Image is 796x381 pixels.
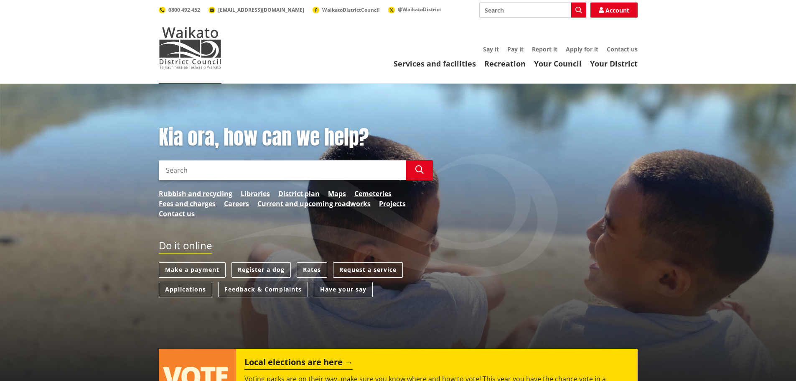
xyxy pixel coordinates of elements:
[394,59,476,69] a: Services and facilities
[479,3,586,18] input: Search input
[209,6,304,13] a: [EMAIL_ADDRESS][DOMAIN_NAME]
[159,125,433,150] h1: Kia ora, how can we help?
[241,189,270,199] a: Libraries
[278,189,320,199] a: District plan
[257,199,371,209] a: Current and upcoming roadworks
[507,45,524,53] a: Pay it
[566,45,598,53] a: Apply for it
[333,262,403,278] a: Request a service
[590,3,638,18] a: Account
[159,262,226,278] a: Make a payment
[297,262,327,278] a: Rates
[159,6,200,13] a: 0800 492 452
[159,160,406,180] input: Search input
[218,282,308,297] a: Feedback & Complaints
[244,357,353,370] h2: Local elections are here
[218,6,304,13] span: [EMAIL_ADDRESS][DOMAIN_NAME]
[388,6,441,13] a: @WaikatoDistrict
[159,27,221,69] img: Waikato District Council - Te Kaunihera aa Takiwaa o Waikato
[483,45,499,53] a: Say it
[328,189,346,199] a: Maps
[354,189,392,199] a: Cemeteries
[314,282,373,297] a: Have your say
[398,6,441,13] span: @WaikatoDistrict
[159,240,212,254] h2: Do it online
[484,59,526,69] a: Recreation
[532,45,557,53] a: Report it
[159,199,216,209] a: Fees and charges
[322,6,380,13] span: WaikatoDistrictCouncil
[159,189,232,199] a: Rubbish and recycling
[224,199,249,209] a: Careers
[590,59,638,69] a: Your District
[534,59,582,69] a: Your Council
[607,45,638,53] a: Contact us
[231,262,291,278] a: Register a dog
[159,209,195,219] a: Contact us
[379,199,406,209] a: Projects
[159,282,212,297] a: Applications
[168,6,200,13] span: 0800 492 452
[313,6,380,13] a: WaikatoDistrictCouncil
